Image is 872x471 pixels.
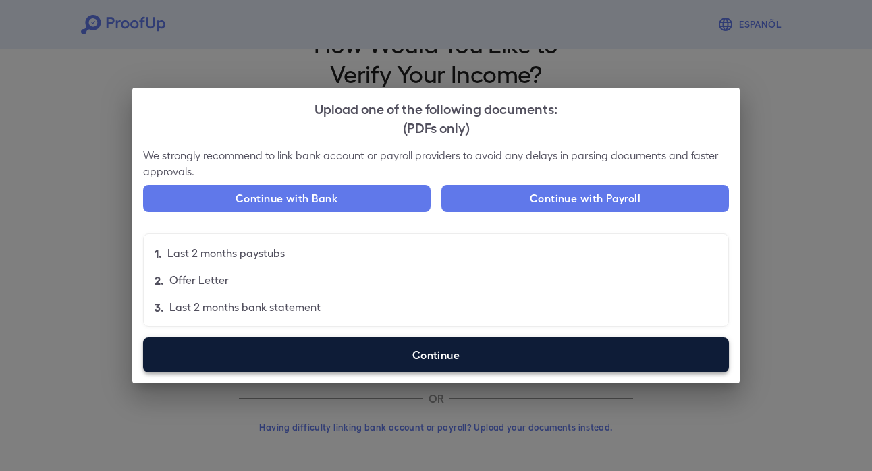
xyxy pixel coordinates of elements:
p: We strongly recommend to link bank account or payroll providers to avoid any delays in parsing do... [143,147,729,179]
button: Continue with Payroll [441,185,729,212]
label: Continue [143,337,729,372]
p: Offer Letter [169,272,229,288]
button: Continue with Bank [143,185,431,212]
p: Last 2 months bank statement [169,299,321,315]
p: 1. [155,245,162,261]
p: 3. [155,299,164,315]
p: Last 2 months paystubs [167,245,285,261]
h2: Upload one of the following documents: [132,88,740,147]
div: (PDFs only) [143,117,729,136]
p: 2. [155,272,164,288]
